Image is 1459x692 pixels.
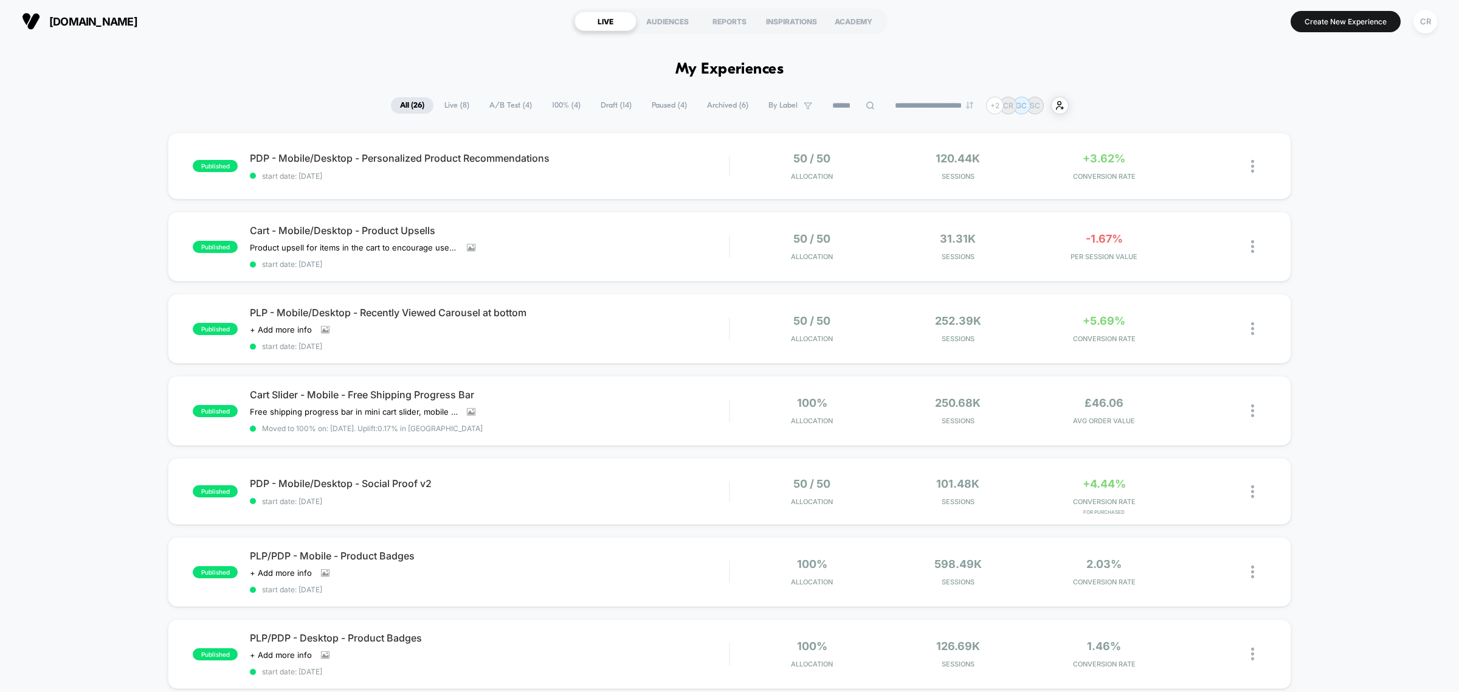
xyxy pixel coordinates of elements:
[1083,477,1126,490] span: +4.44%
[643,97,696,114] span: Paused ( 4 )
[592,97,641,114] span: Draft ( 14 )
[1086,558,1122,570] span: 2.03%
[1410,9,1441,34] button: CR
[1003,101,1013,110] p: CR
[480,97,541,114] span: A/B Test ( 4 )
[1034,497,1174,506] span: CONVERSION RATE
[250,325,312,334] span: + Add more info
[793,477,830,490] span: 50 / 50
[791,660,833,668] span: Allocation
[791,334,833,343] span: Allocation
[793,232,830,245] span: 50 / 50
[193,566,238,578] span: published
[986,97,1004,114] div: + 2
[936,640,980,652] span: 126.69k
[1083,152,1125,165] span: +3.62%
[936,152,980,165] span: 120.44k
[250,497,729,506] span: start date: [DATE]
[823,12,885,31] div: ACADEMY
[768,101,798,110] span: By Label
[1086,232,1123,245] span: -1.67%
[193,485,238,497] span: published
[1251,404,1254,417] img: close
[888,252,1028,261] span: Sessions
[1034,417,1174,425] span: AVG ORDER VALUE
[250,224,729,237] span: Cart - Mobile/Desktop - Product Upsells
[250,632,729,644] span: PLP/PDP - Desktop - Product Badges
[193,405,238,417] span: published
[793,314,830,327] span: 50 / 50
[888,334,1028,343] span: Sessions
[1251,160,1254,173] img: close
[1030,101,1040,110] p: SC
[250,550,729,562] span: PLP/PDP - Mobile - Product Badges
[935,314,981,327] span: 252.39k
[1251,648,1254,660] img: close
[22,12,40,30] img: Visually logo
[250,306,729,319] span: PLP - Mobile/Desktop - Recently Viewed Carousel at bottom
[1251,485,1254,498] img: close
[1085,396,1123,409] span: £46.06
[193,323,238,335] span: published
[250,585,729,594] span: start date: [DATE]
[934,558,982,570] span: 598.49k
[1251,240,1254,253] img: close
[888,660,1028,668] span: Sessions
[1087,640,1121,652] span: 1.46%
[250,477,729,490] span: PDP - Mobile/Desktop - Social Proof v2
[698,12,761,31] div: REPORTS
[250,243,458,252] span: Product upsell for items in the cart to encourage users to add more items to their basket/increas...
[250,342,729,351] span: start date: [DATE]
[888,172,1028,181] span: Sessions
[966,102,973,109] img: end
[791,578,833,586] span: Allocation
[574,12,636,31] div: LIVE
[791,172,833,181] span: Allocation
[888,417,1028,425] span: Sessions
[1034,252,1174,261] span: PER SESSION VALUE
[791,417,833,425] span: Allocation
[1034,172,1174,181] span: CONVERSION RATE
[793,152,830,165] span: 50 / 50
[698,97,757,114] span: Archived ( 6 )
[888,578,1028,586] span: Sessions
[791,252,833,261] span: Allocation
[936,477,979,490] span: 101.48k
[636,12,698,31] div: AUDIENCES
[250,171,729,181] span: start date: [DATE]
[791,497,833,506] span: Allocation
[1016,101,1027,110] p: GC
[797,640,827,652] span: 100%
[1034,578,1174,586] span: CONVERSION RATE
[888,497,1028,506] span: Sessions
[940,232,976,245] span: 31.31k
[1291,11,1401,32] button: Create New Experience
[250,389,729,401] span: Cart Slider - Mobile - Free Shipping Progress Bar
[543,97,590,114] span: 100% ( 4 )
[193,241,238,253] span: published
[18,12,141,31] button: [DOMAIN_NAME]
[1413,10,1437,33] div: CR
[250,260,729,269] span: start date: [DATE]
[250,667,729,676] span: start date: [DATE]
[1034,660,1174,668] span: CONVERSION RATE
[435,97,478,114] span: Live ( 8 )
[1083,314,1125,327] span: +5.69%
[193,648,238,660] span: published
[49,15,137,28] span: [DOMAIN_NAME]
[761,12,823,31] div: INSPIRATIONS
[797,558,827,570] span: 100%
[935,396,981,409] span: 250.68k
[193,160,238,172] span: published
[391,97,433,114] span: All ( 26 )
[675,61,784,78] h1: My Experiences
[250,568,312,578] span: + Add more info
[797,396,827,409] span: 100%
[1034,509,1174,515] span: for Purchased
[262,424,483,433] span: Moved to 100% on: [DATE] . Uplift: 0.17% in [GEOGRAPHIC_DATA]
[250,407,458,417] span: Free shipping progress bar in mini cart slider, mobile only
[1034,334,1174,343] span: CONVERSION RATE
[1251,322,1254,335] img: close
[1251,566,1254,578] img: close
[250,152,729,164] span: PDP - Mobile/Desktop - Personalized Product Recommendations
